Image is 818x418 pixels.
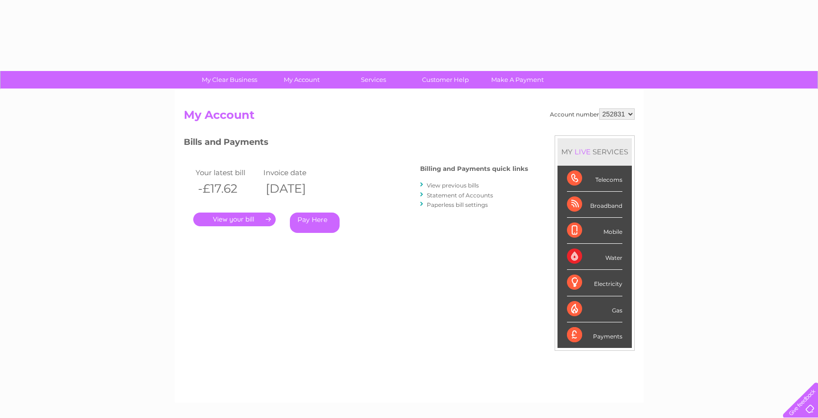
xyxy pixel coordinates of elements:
div: MY SERVICES [557,138,632,165]
div: Account number [550,108,635,120]
h3: Bills and Payments [184,135,528,152]
a: Customer Help [406,71,485,89]
div: Broadband [567,192,622,218]
a: Paperless bill settings [427,201,488,208]
a: Make A Payment [478,71,557,89]
div: Mobile [567,218,622,244]
a: Pay Here [290,213,340,233]
div: Gas [567,296,622,322]
div: Water [567,244,622,270]
h2: My Account [184,108,635,126]
th: -£17.62 [193,179,261,198]
div: Electricity [567,270,622,296]
h4: Billing and Payments quick links [420,165,528,172]
a: Services [334,71,413,89]
div: Payments [567,322,622,348]
div: LIVE [573,147,593,156]
a: My Account [262,71,341,89]
div: Telecoms [567,166,622,192]
th: [DATE] [261,179,329,198]
a: Statement of Accounts [427,192,493,199]
td: Invoice date [261,166,329,179]
a: My Clear Business [190,71,269,89]
a: . [193,213,276,226]
td: Your latest bill [193,166,261,179]
a: View previous bills [427,182,479,189]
